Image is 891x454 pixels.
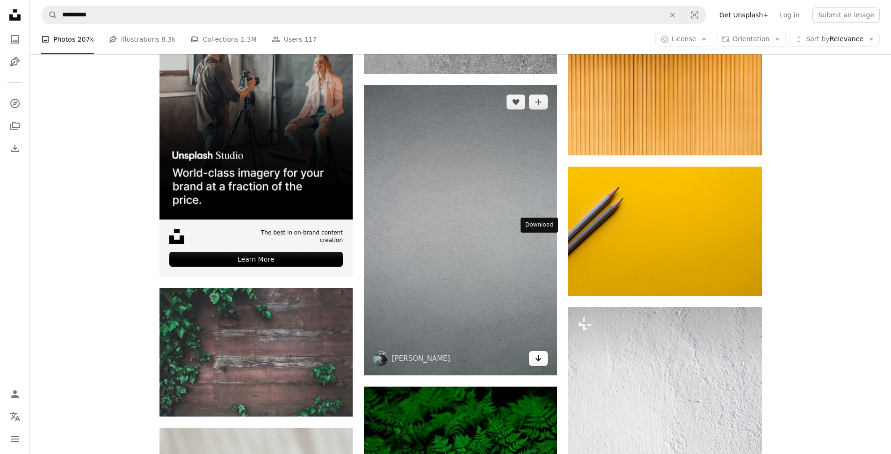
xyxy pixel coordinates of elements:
[169,252,343,267] div: Learn More
[304,34,317,44] span: 117
[683,6,706,24] button: Visual search
[159,288,353,417] img: green vine plant beside wall
[364,85,557,375] img: gray concrete painted wall
[159,26,353,219] img: file-1715651741414-859baba4300dimage
[6,430,24,448] button: Menu
[6,6,24,26] a: Home — Unsplash
[662,6,683,24] button: Clear
[272,24,317,54] a: Users 117
[42,6,58,24] button: Search Unsplash
[812,7,880,22] button: Submit an image
[716,32,786,47] button: Orientation
[568,227,761,235] a: two gray pencils on yellow surface
[6,52,24,71] a: Illustrations
[159,348,353,356] a: green vine plant beside wall
[6,117,24,135] a: Collections
[6,30,24,49] a: Photos
[161,34,175,44] span: 8.3k
[732,35,769,43] span: Orientation
[237,229,343,245] span: The best in on-brand content creation
[41,6,706,24] form: Find visuals sitewide
[159,26,353,277] a: The best in on-brand content creationLearn More
[6,385,24,403] a: Log in / Sign up
[672,35,696,43] span: License
[790,32,880,47] button: Sort byRelevance
[392,354,450,363] a: [PERSON_NAME]
[169,229,184,244] img: file-1631678316303-ed18b8b5cb9cimage
[6,139,24,158] a: Download History
[6,407,24,426] button: Language
[806,35,863,44] span: Relevance
[774,7,805,22] a: Log in
[806,35,829,43] span: Sort by
[109,24,176,54] a: Illustrations 8.3k
[364,226,557,234] a: gray concrete painted wall
[507,95,525,110] button: Like
[521,218,558,233] div: Download
[240,34,256,44] span: 1.3M
[373,351,388,366] img: Go to Annie Spratt's profile
[655,32,713,47] button: License
[529,351,548,366] a: Download
[190,24,256,54] a: Collections 1.3M
[568,167,761,296] img: two gray pencils on yellow surface
[6,94,24,113] a: Explore
[714,7,774,22] a: Get Unsplash+
[529,95,548,110] button: Add to Collection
